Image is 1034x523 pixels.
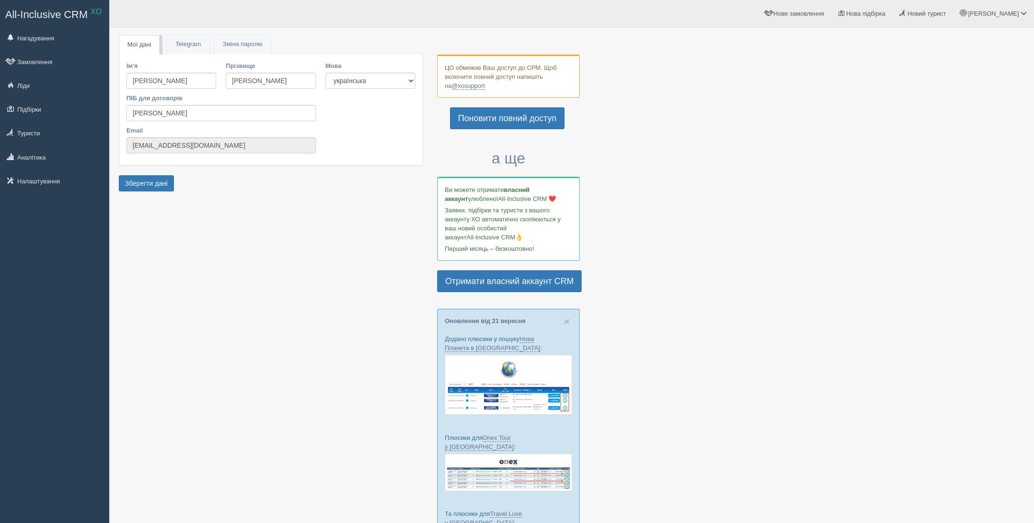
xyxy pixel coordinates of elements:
[450,107,565,129] a: Поновити повний доступ
[167,35,209,54] a: Telegram
[223,40,262,48] span: Зміна паролю
[445,335,540,352] a: Нова Планета в [GEOGRAPHIC_DATA]
[774,10,824,17] span: Нове замовлення
[0,0,109,27] a: All-Inclusive CRM XO
[91,8,102,16] sup: XO
[445,433,572,451] p: Плюсики для :
[445,355,572,415] img: new-planet-%D0%BF%D1%96%D0%B4%D0%B1%D1%96%D1%80%D0%BA%D0%B0-%D1%81%D1%80%D0%BC-%D0%B4%D0%BB%D1%8F...
[445,206,572,242] p: Заявки, підбірки та туристи з вашого аккаунту ХО автоматично скопіюються у ваш новий особистий ак...
[119,175,174,191] button: Зберегти дані
[451,82,485,90] a: @xosupport
[326,61,415,70] label: Мова
[445,317,526,324] a: Оновлення від 21 вересня
[445,185,572,203] p: Ви можете отримати улюбленої
[445,186,530,202] b: власний аккаунт
[498,195,556,202] span: All-Inclusive CRM ❤️
[846,10,886,17] span: Нова підбірка
[126,126,316,135] label: Email
[5,9,88,20] span: All-Inclusive CRM
[226,61,316,70] label: Прізвище
[445,454,572,491] img: onex-tour-proposal-crm-for-travel-agency.png
[126,94,316,103] label: ПІБ для договорів
[119,35,160,55] a: Мої дані
[564,316,570,327] span: ×
[445,334,572,352] p: Додано плюсики у пошуку :
[437,270,582,292] a: Отримати власний аккаунт CRM
[437,55,580,98] div: ЦО обмежив Ваш доступ до СРМ. Щоб включити повний доступ напишіть на
[968,10,1019,17] span: [PERSON_NAME]
[445,244,572,253] p: Перший місяць – безкоштовно!
[126,61,216,70] label: Ім'я
[445,434,514,451] a: Onex Tour у [GEOGRAPHIC_DATA]
[908,10,946,17] span: Новий турист
[467,234,523,241] span: All-Inclusive CRM👌
[437,150,580,167] h3: а ще
[126,105,316,121] input: Діана Назаренко
[564,316,570,326] button: Close
[214,35,271,54] a: Зміна паролю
